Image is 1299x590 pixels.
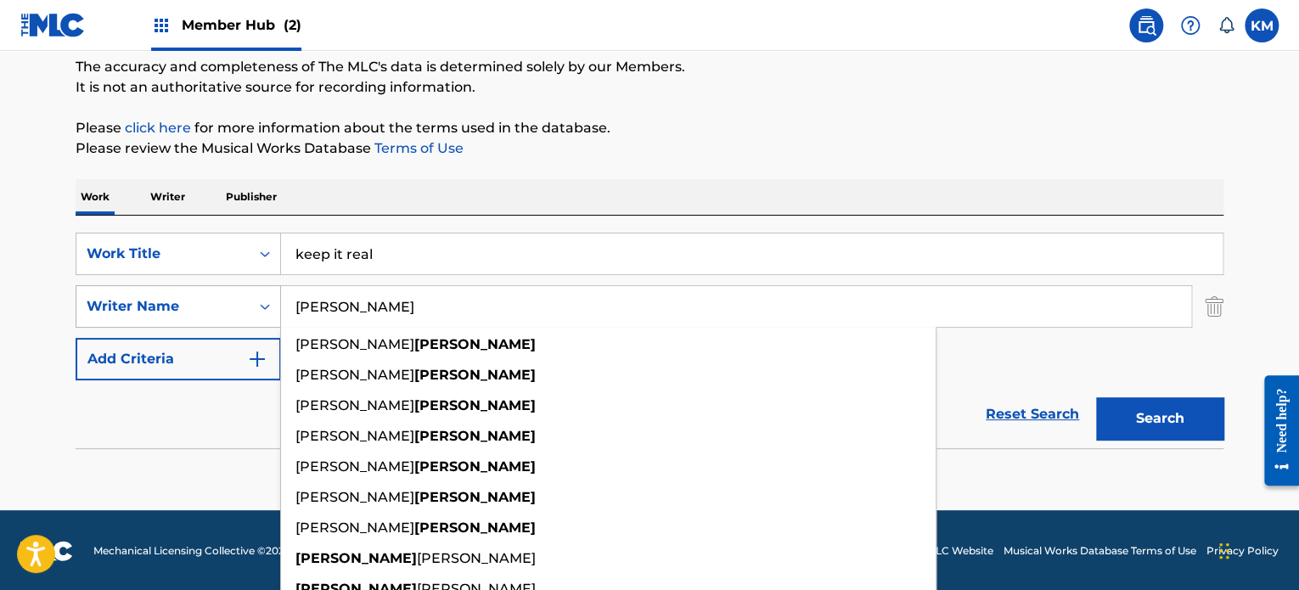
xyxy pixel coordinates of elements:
[295,336,414,352] span: [PERSON_NAME]
[295,428,414,444] span: [PERSON_NAME]
[76,118,1223,138] p: Please for more information about the terms used in the database.
[414,489,536,505] strong: [PERSON_NAME]
[20,541,73,561] img: logo
[414,397,536,413] strong: [PERSON_NAME]
[1096,397,1223,440] button: Search
[284,17,301,33] span: (2)
[295,367,414,383] span: [PERSON_NAME]
[76,338,281,380] button: Add Criteria
[1217,17,1234,34] div: Notifications
[295,520,414,536] span: [PERSON_NAME]
[1004,543,1196,559] a: Musical Works Database Terms of Use
[295,489,414,505] span: [PERSON_NAME]
[20,13,86,37] img: MLC Logo
[414,520,536,536] strong: [PERSON_NAME]
[1251,362,1299,499] iframe: Resource Center
[295,550,417,566] strong: [PERSON_NAME]
[125,120,191,136] a: click here
[1173,8,1207,42] div: Help
[1214,509,1299,590] iframe: Chat Widget
[1136,15,1156,36] img: search
[151,15,172,36] img: Top Rightsholders
[905,543,993,559] a: The MLC Website
[417,550,536,566] span: [PERSON_NAME]
[76,179,115,215] p: Work
[414,336,536,352] strong: [PERSON_NAME]
[295,458,414,475] span: [PERSON_NAME]
[1205,285,1223,328] img: Delete Criterion
[182,15,301,35] span: Member Hub
[1129,8,1163,42] a: Public Search
[247,349,267,369] img: 9d2ae6d4665cec9f34b9.svg
[977,396,1088,433] a: Reset Search
[145,179,190,215] p: Writer
[1219,525,1229,576] div: Drag
[1245,8,1279,42] div: User Menu
[414,428,536,444] strong: [PERSON_NAME]
[1206,543,1279,559] a: Privacy Policy
[295,397,414,413] span: [PERSON_NAME]
[414,367,536,383] strong: [PERSON_NAME]
[221,179,282,215] p: Publisher
[1180,15,1201,36] img: help
[87,296,239,317] div: Writer Name
[87,244,239,264] div: Work Title
[76,57,1223,77] p: The accuracy and completeness of The MLC's data is determined solely by our Members.
[371,140,464,156] a: Terms of Use
[76,233,1223,448] form: Search Form
[76,138,1223,159] p: Please review the Musical Works Database
[76,77,1223,98] p: It is not an authoritative source for recording information.
[93,543,290,559] span: Mechanical Licensing Collective © 2025
[414,458,536,475] strong: [PERSON_NAME]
